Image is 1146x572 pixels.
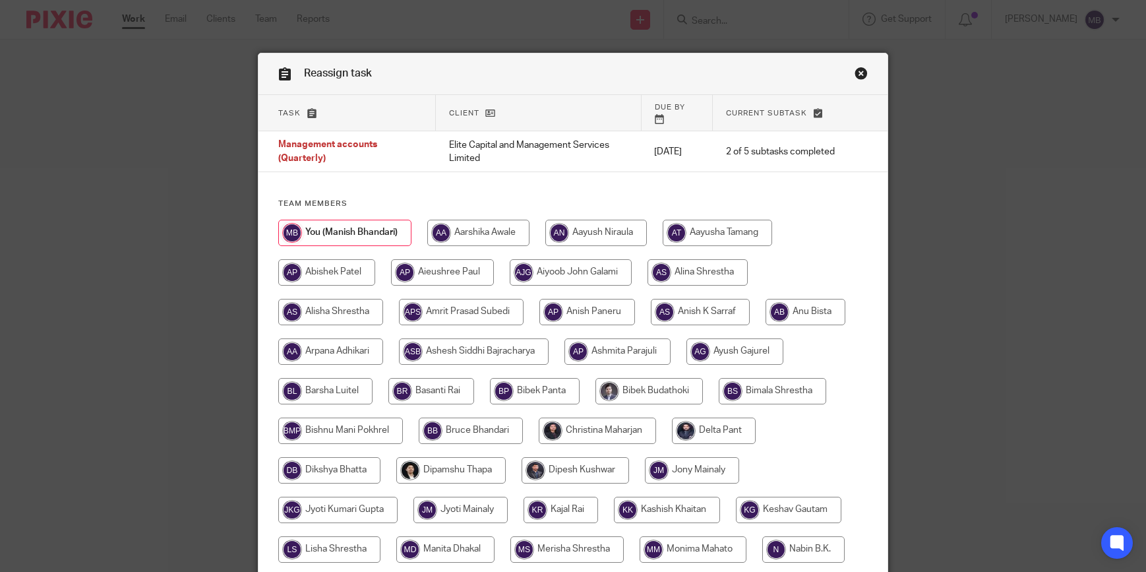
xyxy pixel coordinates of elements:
[713,131,848,172] td: 2 of 5 subtasks completed
[449,139,628,166] p: Elite Capital and Management Services Limited
[278,110,301,117] span: Task
[655,104,685,111] span: Due by
[304,68,372,79] span: Reassign task
[654,145,700,158] p: [DATE]
[855,67,868,84] a: Close this dialog window
[278,199,868,209] h4: Team members
[726,110,807,117] span: Current subtask
[449,110,479,117] span: Client
[278,141,377,164] span: Management accounts (Quarterly)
